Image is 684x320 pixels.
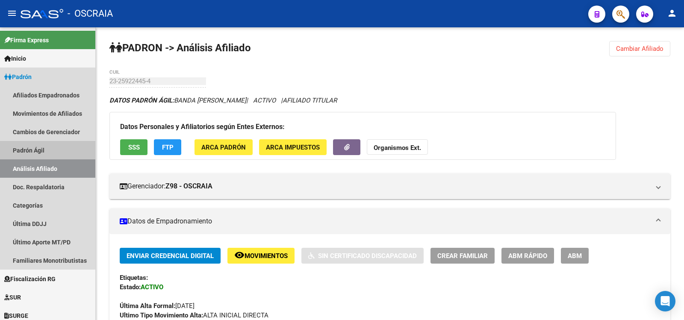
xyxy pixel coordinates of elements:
[109,97,246,104] span: BANDA [PERSON_NAME]
[120,217,650,226] mat-panel-title: Datos de Empadronamiento
[259,139,327,155] button: ARCA Impuestos
[227,248,295,264] button: Movimientos
[609,41,670,56] button: Cambiar Afiliado
[120,311,268,319] span: ALTA INICIAL DIRECTA
[120,302,195,310] span: [DATE]
[374,144,421,152] strong: Organismos Ext.
[120,283,141,291] strong: Estado:
[120,182,650,191] mat-panel-title: Gerenciador:
[162,144,174,151] span: FTP
[508,252,547,260] span: ABM Rápido
[109,97,337,104] i: | ACTIVO |
[7,8,17,18] mat-icon: menu
[109,42,251,54] strong: PADRON -> Análisis Afiliado
[120,302,175,310] strong: Última Alta Formal:
[4,293,21,302] span: SUR
[234,250,245,260] mat-icon: remove_red_eye
[120,139,147,155] button: SSS
[4,72,32,82] span: Padrón
[4,274,56,284] span: Fiscalización RG
[4,54,26,63] span: Inicio
[201,144,246,151] span: ARCA Padrón
[318,252,417,260] span: Sin Certificado Discapacidad
[245,252,288,260] span: Movimientos
[655,291,675,311] div: Open Intercom Messenger
[120,311,203,319] strong: Ultimo Tipo Movimiento Alta:
[128,144,140,151] span: SSS
[616,45,663,53] span: Cambiar Afiliado
[109,208,670,234] mat-expansion-panel-header: Datos de Empadronamiento
[4,35,49,45] span: Firma Express
[154,139,181,155] button: FTP
[437,252,488,260] span: Crear Familiar
[120,248,221,264] button: Enviar Credencial Digital
[195,139,253,155] button: ARCA Padrón
[120,121,605,133] h3: Datos Personales y Afiliatorios según Entes Externos:
[561,248,589,264] button: ABM
[120,274,148,282] strong: Etiquetas:
[109,173,670,199] mat-expansion-panel-header: Gerenciador:Z98 - OSCRAIA
[301,248,424,264] button: Sin Certificado Discapacidad
[367,139,428,155] button: Organismos Ext.
[127,252,214,260] span: Enviar Credencial Digital
[430,248,495,264] button: Crear Familiar
[501,248,554,264] button: ABM Rápido
[283,97,337,104] span: AFILIADO TITULAR
[141,283,163,291] strong: ACTIVO
[165,182,212,191] strong: Z98 - OSCRAIA
[568,252,582,260] span: ABM
[667,8,677,18] mat-icon: person
[68,4,113,23] span: - OSCRAIA
[109,97,174,104] strong: DATOS PADRÓN ÁGIL:
[266,144,320,151] span: ARCA Impuestos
